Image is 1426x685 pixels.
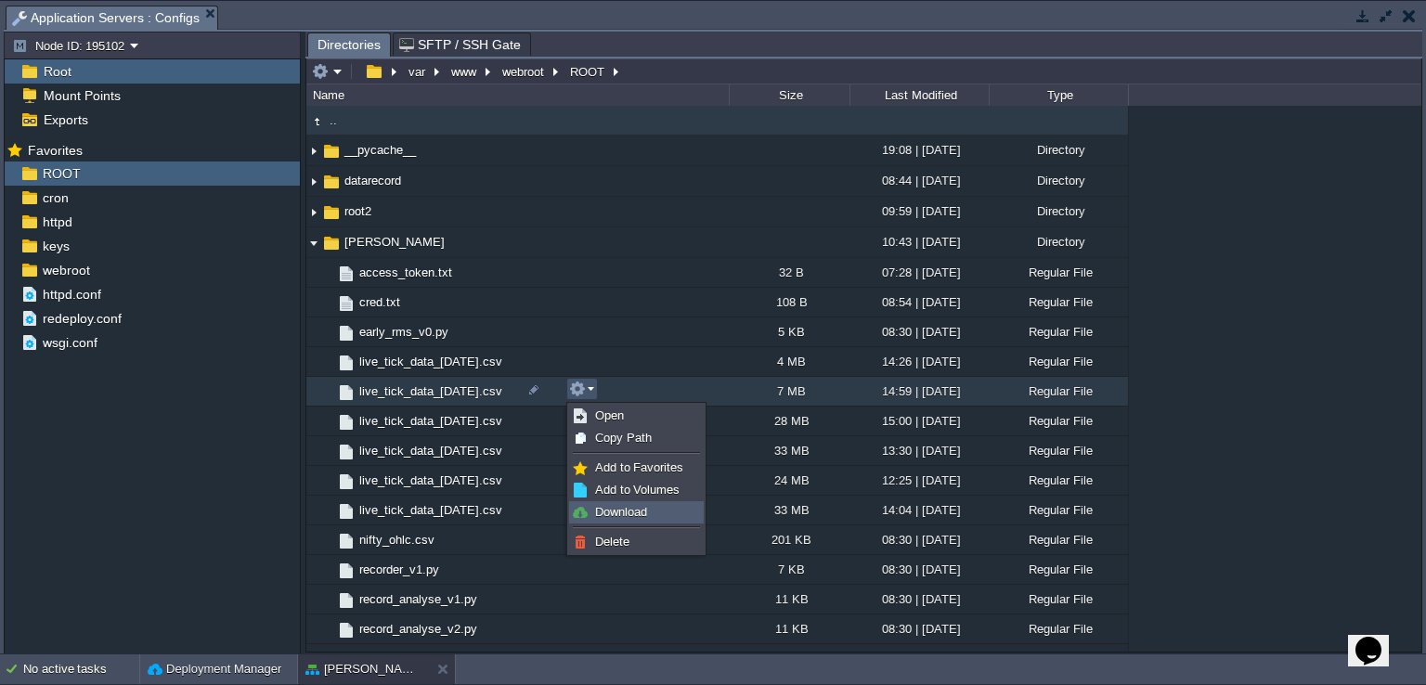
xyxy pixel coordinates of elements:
div: Directory [989,197,1128,226]
span: tkngen.py [356,651,415,666]
span: Delete [595,535,629,549]
div: 08:30 | [DATE] [849,614,989,643]
button: webroot [499,63,549,80]
a: Download [570,502,703,523]
div: Regular File [989,288,1128,317]
div: Regular File [989,377,1128,406]
img: AMDAwAAAACH5BAEAAAAALAAAAAABAAEAAAICRAEAOw== [321,525,336,554]
img: AMDAwAAAACH5BAEAAAAALAAAAAABAAEAAAICRAEAOw== [321,377,336,406]
div: 3 KB [729,644,849,673]
a: live_tick_data_[DATE].csv [356,383,505,399]
a: Open [570,406,703,426]
div: 32 B [729,258,849,287]
a: record_analyse_v1.py [356,591,480,607]
a: cred.txt [356,294,403,310]
img: AMDAwAAAACH5BAEAAAAALAAAAAABAAEAAAICRAEAOw== [321,585,336,614]
a: Add to Volumes [570,480,703,500]
img: AMDAwAAAACH5BAEAAAAALAAAAAABAAEAAAICRAEAOw== [336,412,356,433]
img: AMDAwAAAACH5BAEAAAAALAAAAAABAAEAAAICRAEAOw== [336,531,356,551]
img: AMDAwAAAACH5BAEAAAAALAAAAAABAAEAAAICRAEAOw== [321,436,336,465]
img: AMDAwAAAACH5BAEAAAAALAAAAAABAAEAAAICRAEAOw== [321,288,336,317]
span: SFTP / SSH Gate [399,33,521,56]
span: Favorites [24,142,85,159]
img: AMDAwAAAACH5BAEAAAAALAAAAAABAAEAAAICRAEAOw== [336,501,356,522]
div: 33 MB [729,436,849,465]
a: early_rms_v0.py [356,324,451,340]
div: Regular File [989,347,1128,376]
img: AMDAwAAAACH5BAEAAAAALAAAAAABAAEAAAICRAEAOw== [336,590,356,611]
span: __pycache__ [342,142,419,158]
a: webroot [39,262,93,278]
div: 08:30 | [DATE] [849,644,989,673]
img: AMDAwAAAACH5BAEAAAAALAAAAAABAAEAAAICRAEAOw== [306,198,321,226]
span: Copy Path [595,431,652,445]
div: Regular File [989,496,1128,524]
div: 4 MB [729,347,849,376]
span: Add to Volumes [595,483,680,497]
a: record_analyse_v2.py [356,621,480,637]
img: AMDAwAAAACH5BAEAAAAALAAAAAABAAEAAAICRAEAOw== [321,644,336,673]
span: Download [595,505,647,519]
span: Exports [40,111,91,128]
div: 11 KB [729,614,849,643]
img: AMDAwAAAACH5BAEAAAAALAAAAAABAAEAAAICRAEAOw== [321,141,342,162]
img: AMDAwAAAACH5BAEAAAAALAAAAAABAAEAAAICRAEAOw== [321,407,336,435]
a: nifty_ohlc.csv [356,532,437,548]
div: Regular File [989,436,1128,465]
span: httpd [39,213,75,230]
span: [PERSON_NAME] [342,234,447,250]
div: 7 KB [729,555,849,584]
div: 14:59 | [DATE] [849,377,989,406]
div: 14:26 | [DATE] [849,347,989,376]
img: AMDAwAAAACH5BAEAAAAALAAAAAABAAEAAAICRAEAOw== [306,136,321,165]
iframe: chat widget [1348,611,1407,666]
a: .. [327,112,340,128]
a: datarecord [342,173,404,188]
img: AMDAwAAAACH5BAEAAAAALAAAAAABAAEAAAICRAEAOw== [336,561,356,581]
a: keys [39,238,72,254]
div: 12:25 | [DATE] [849,466,989,495]
div: 08:54 | [DATE] [849,288,989,317]
div: Regular File [989,644,1128,673]
div: No active tasks [23,654,139,684]
div: 33 MB [729,496,849,524]
span: Application Servers : Configs [12,6,200,30]
button: Node ID: 195102 [12,37,130,54]
button: ROOT [567,63,609,80]
img: AMDAwAAAACH5BAEAAAAALAAAAAABAAEAAAICRAEAOw== [321,258,336,287]
img: AMDAwAAAACH5BAEAAAAALAAAAAABAAEAAAICRAEAOw== [321,347,336,376]
img: AMDAwAAAACH5BAEAAAAALAAAAAABAAEAAAICRAEAOw== [336,442,356,462]
a: live_tick_data_[DATE].csv [356,443,505,459]
a: live_tick_data_[DATE].csv [356,354,505,369]
a: Mount Points [40,87,123,104]
div: 10:43 | [DATE] [849,227,989,256]
span: live_tick_data_[DATE].csv [356,413,505,429]
div: 08:44 | [DATE] [849,166,989,195]
div: Size [731,84,849,106]
img: AMDAwAAAACH5BAEAAAAALAAAAAABAAEAAAICRAEAOw== [321,496,336,524]
div: 7 MB [729,377,849,406]
img: AMDAwAAAACH5BAEAAAAALAAAAAABAAEAAAICRAEAOw== [321,233,342,253]
div: Regular File [989,407,1128,435]
span: access_token.txt [356,265,455,280]
a: root2 [342,203,374,219]
span: Open [595,408,624,422]
div: Regular File [989,614,1128,643]
span: httpd.conf [39,286,104,303]
span: cron [39,189,71,206]
a: Delete [570,532,703,552]
a: redeploy.conf [39,310,124,327]
img: AMDAwAAAACH5BAEAAAAALAAAAAABAAEAAAICRAEAOw== [306,111,327,132]
div: Regular File [989,555,1128,584]
a: ROOT [39,165,84,182]
div: 24 MB [729,466,849,495]
div: Last Modified [851,84,989,106]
